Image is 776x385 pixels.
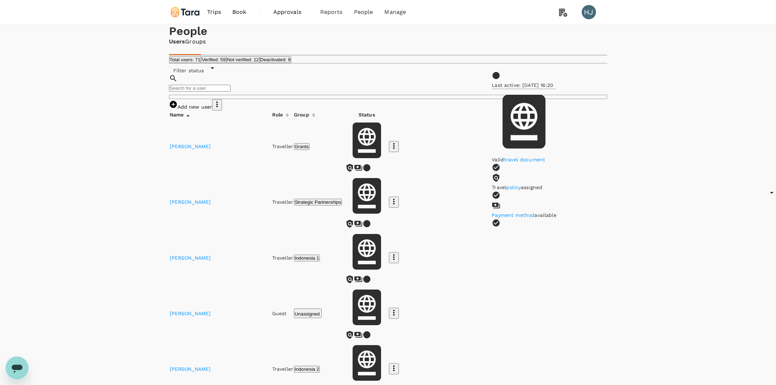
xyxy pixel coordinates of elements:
[492,212,556,219] p: available
[169,68,208,73] span: Filter status
[354,8,373,16] span: People
[226,56,260,63] button: Not verified: 12
[169,4,202,20] img: Tara Climate Ltd
[273,8,309,16] span: Approvals
[269,108,283,118] div: Role
[207,8,221,16] span: Trips
[272,199,293,205] span: Traveller
[272,255,293,261] span: Traveller
[294,199,342,205] button: Strategic Partnerships
[295,144,309,149] span: Grants
[169,56,201,63] button: Total users: 71
[295,255,319,261] span: Indonesia 1
[260,56,291,63] button: Deactivated: 9
[294,255,320,261] button: Indonesia 1
[320,8,343,16] span: Reports
[295,366,319,372] span: Indonesia 2
[170,255,211,261] a: [PERSON_NAME]
[272,366,293,372] span: Traveller
[170,311,211,316] a: [PERSON_NAME]
[170,144,211,149] a: [PERSON_NAME]
[294,366,320,373] button: Indonesia 2
[232,8,247,16] span: Book
[272,311,287,316] span: Guest
[169,104,212,110] a: Add new user
[170,199,211,205] a: [PERSON_NAME]
[169,25,607,38] h1: People
[506,184,521,190] a: policy
[169,64,607,74] div: Filter status
[294,143,310,150] button: Grants
[504,157,545,162] a: travel document
[291,108,309,118] div: Group
[169,85,231,92] input: Search for a user
[492,212,534,218] a: Payment method
[6,357,28,379] iframe: Button to launch messaging window
[167,108,184,118] div: Name
[170,366,211,372] a: [PERSON_NAME]
[492,82,556,89] p: Last active: [DATE] 16:20
[384,8,406,16] span: Manage
[492,184,556,191] p: Travel assigned
[582,5,596,19] div: HJ
[295,199,341,205] span: Strategic Partnerships
[294,308,322,318] button: Unassigned
[492,156,556,163] p: Valid
[345,111,388,118] th: Status
[169,38,185,46] a: Users
[185,38,206,46] a: Groups
[201,56,226,63] button: Verified: 59
[272,144,293,149] span: Traveller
